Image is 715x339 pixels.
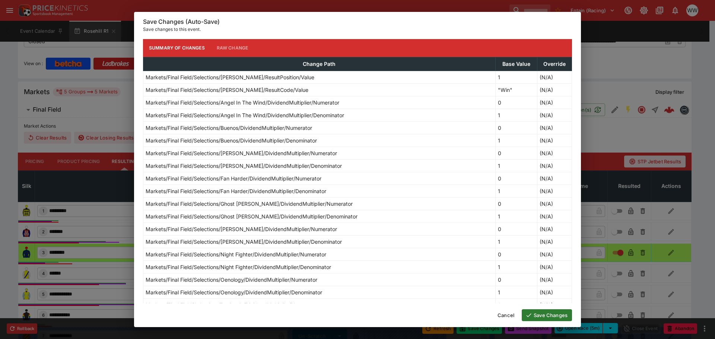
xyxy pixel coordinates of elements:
[495,248,537,260] td: 0
[146,124,312,132] p: Markets/Final Field/Selections/Buenos/DividendMultiplier/Numerator
[537,286,572,298] td: (N/A)
[146,212,357,220] p: Markets/Final Field/Selections/Ghost [PERSON_NAME]/DividendMultiplier/Denominator
[146,162,342,170] p: Markets/Final Field/Selections/[PERSON_NAME]/DividendMultiplier/Denominator
[537,235,572,248] td: (N/A)
[537,185,572,197] td: (N/A)
[146,263,331,271] p: Markets/Final Field/Selections/Night Fighter/DividendMultiplier/Denominator
[495,185,537,197] td: 1
[495,109,537,121] td: 1
[146,301,317,309] p: Markets/Final Field/Selections/Peninsula/DividendMultiplier/Numerator
[495,286,537,298] td: 1
[146,175,321,182] p: Markets/Final Field/Selections/Fan Harder/DividendMultiplier/Numerator
[146,73,314,81] p: Markets/Final Field/Selections/[PERSON_NAME]/ResultPosition/Value
[211,39,254,57] button: Raw Change
[146,99,339,106] p: Markets/Final Field/Selections/Angel In The Wind/DividendMultiplier/Numerator
[537,172,572,185] td: (N/A)
[495,134,537,147] td: 1
[495,197,537,210] td: 0
[495,223,537,235] td: 0
[495,57,537,71] th: Base Value
[146,225,337,233] p: Markets/Final Field/Selections/[PERSON_NAME]/DividendMultiplier/Numerator
[537,134,572,147] td: (N/A)
[522,309,572,321] button: Save Changes
[495,96,537,109] td: 0
[495,273,537,286] td: 0
[146,238,342,246] p: Markets/Final Field/Selections/[PERSON_NAME]/DividendMultiplier/Denominator
[146,111,344,119] p: Markets/Final Field/Selections/Angel In The Wind/DividendMultiplier/Denominator
[537,159,572,172] td: (N/A)
[537,147,572,159] td: (N/A)
[537,298,572,311] td: (N/A)
[146,187,326,195] p: Markets/Final Field/Selections/Fan Harder/DividendMultiplier/Denominator
[537,248,572,260] td: (N/A)
[495,159,537,172] td: 1
[537,197,572,210] td: (N/A)
[495,235,537,248] td: 1
[537,57,572,71] th: Override
[495,71,537,83] td: 1
[537,210,572,223] td: (N/A)
[143,18,572,26] h6: Save Changes (Auto-Save)
[495,260,537,273] td: 1
[146,137,317,144] p: Markets/Final Field/Selections/Buenos/DividendMultiplier/Denominator
[537,273,572,286] td: (N/A)
[495,83,537,96] td: "Win"
[537,83,572,96] td: (N/A)
[537,71,572,83] td: (N/A)
[146,86,308,94] p: Markets/Final Field/Selections/[PERSON_NAME]/ResultCode/Value
[495,121,537,134] td: 0
[146,288,322,296] p: Markets/Final Field/Selections/Oenology/DividendMultiplier/Denominator
[537,121,572,134] td: (N/A)
[537,96,572,109] td: (N/A)
[495,298,537,311] td: 0
[495,210,537,223] td: 1
[146,276,317,284] p: Markets/Final Field/Selections/Oenology/DividendMultiplier/Numerator
[495,172,537,185] td: 0
[143,39,211,57] button: Summary of Changes
[146,200,353,208] p: Markets/Final Field/Selections/Ghost [PERSON_NAME]/DividendMultiplier/Numerator
[495,147,537,159] td: 0
[537,109,572,121] td: (N/A)
[146,149,337,157] p: Markets/Final Field/Selections/[PERSON_NAME]/DividendMultiplier/Numerator
[537,260,572,273] td: (N/A)
[143,57,496,71] th: Change Path
[146,250,326,258] p: Markets/Final Field/Selections/Night Fighter/DividendMultiplier/Numerator
[143,26,572,33] p: Save changes to this event.
[537,223,572,235] td: (N/A)
[493,309,519,321] button: Cancel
